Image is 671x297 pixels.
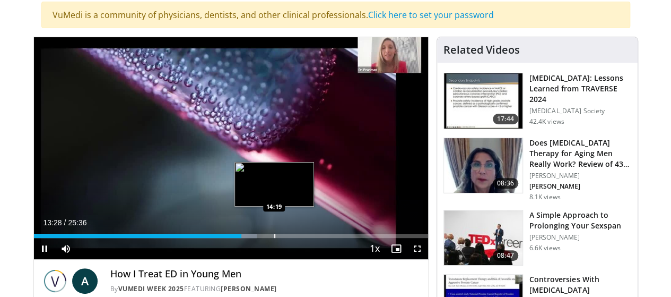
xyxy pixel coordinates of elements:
[443,44,520,56] h4: Related Videos
[529,138,631,169] h3: Does [MEDICAL_DATA] Therapy for Aging Men Really Work? Review of 43 St…
[443,210,631,266] a: 08:47 A Simple Approach to Prolonging Your Sexspan [PERSON_NAME] 6.6K views
[34,234,428,238] div: Progress Bar
[110,284,420,294] div: By FEATURING
[43,218,62,227] span: 13:28
[493,114,518,124] span: 17:44
[529,73,631,105] h3: [MEDICAL_DATA]: Lessons Learned from TRAVERSE 2024
[42,268,68,294] img: Vumedi Week 2025
[529,193,561,201] p: 8.1K views
[493,250,518,261] span: 08:47
[529,117,564,126] p: 42.4K views
[529,172,631,180] p: [PERSON_NAME]
[55,238,76,259] button: Mute
[368,9,494,21] a: Click here to set your password
[64,218,66,227] span: /
[529,233,631,242] p: [PERSON_NAME]
[443,73,631,129] a: 17:44 [MEDICAL_DATA]: Lessons Learned from TRAVERSE 2024 [MEDICAL_DATA] Society 42.4K views
[386,238,407,259] button: Enable picture-in-picture mode
[529,182,631,191] p: [PERSON_NAME]
[444,73,522,129] img: 1317c62a-2f0d-4360-bee0-b1bff80fed3c.150x105_q85_crop-smart_upscale.jpg
[529,107,631,115] p: [MEDICAL_DATA] Society
[529,210,631,231] h3: A Simple Approach to Prolonging Your Sexspan
[118,284,184,293] a: Vumedi Week 2025
[493,178,518,189] span: 08:36
[529,244,561,252] p: 6.6K views
[444,210,522,266] img: c4bd4661-e278-4c34-863c-57c104f39734.150x105_q85_crop-smart_upscale.jpg
[221,284,277,293] a: [PERSON_NAME]
[444,138,522,193] img: 4d4bce34-7cbb-4531-8d0c-5308a71d9d6c.150x105_q85_crop-smart_upscale.jpg
[34,37,428,260] video-js: Video Player
[34,238,55,259] button: Pause
[41,2,630,28] div: VuMedi is a community of physicians, dentists, and other clinical professionals.
[443,138,631,201] a: 08:36 Does [MEDICAL_DATA] Therapy for Aging Men Really Work? Review of 43 St… [PERSON_NAME] [PERS...
[407,238,428,259] button: Fullscreen
[364,238,386,259] button: Playback Rate
[68,218,86,227] span: 25:36
[72,268,98,294] a: A
[110,268,420,280] h4: How I Treat ED in Young Men
[234,162,314,207] img: image.jpeg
